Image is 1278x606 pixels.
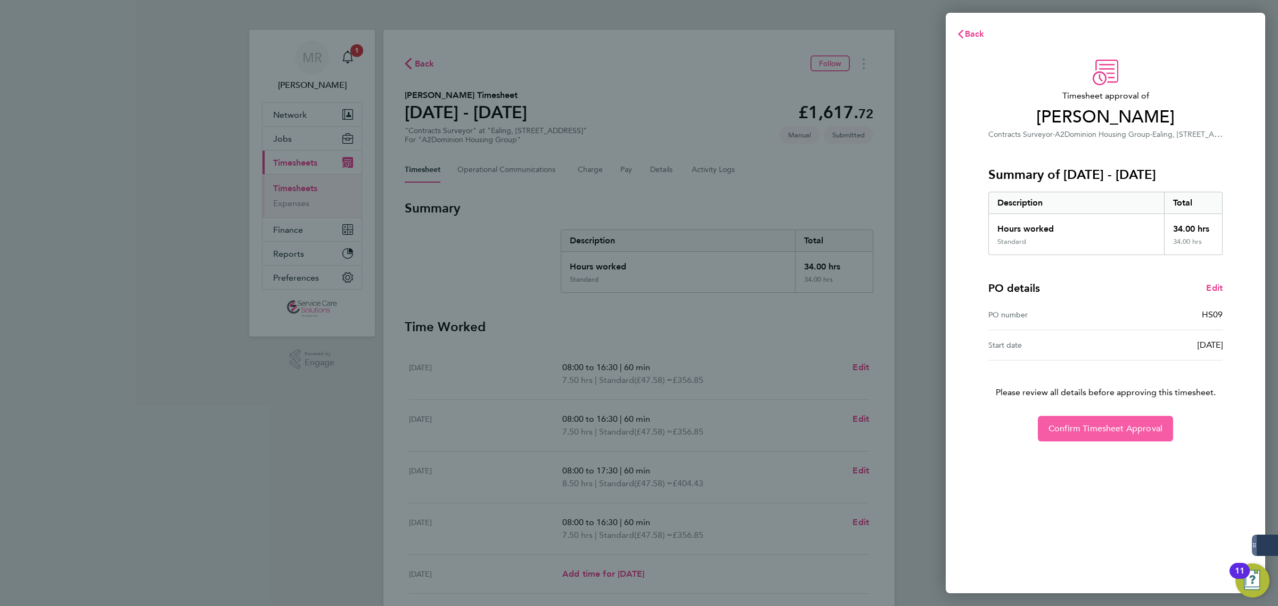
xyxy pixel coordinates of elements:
div: Standard [997,238,1026,246]
span: Ealing, [STREET_ADDRESS] [1152,129,1244,139]
div: [DATE] [1105,339,1223,351]
div: Hours worked [989,214,1164,238]
div: Total [1164,192,1223,214]
button: Back [946,23,995,45]
div: 11 [1235,571,1244,585]
div: Start date [988,339,1105,351]
span: Timesheet approval of [988,89,1223,102]
p: Please review all details before approving this timesheet. [976,361,1235,399]
button: Open Resource Center, 11 new notifications [1235,563,1269,597]
a: Edit [1206,282,1223,294]
div: PO number [988,308,1105,321]
span: Contracts Surveyor [988,130,1053,139]
span: Back [965,29,985,39]
div: 34.00 hrs [1164,238,1223,255]
span: Edit [1206,283,1223,293]
span: · [1150,130,1152,139]
span: [PERSON_NAME] [988,107,1223,128]
div: Summary of 15 - 21 Sep 2025 [988,192,1223,255]
span: · [1053,130,1055,139]
span: A2Dominion Housing Group [1055,130,1150,139]
span: Confirm Timesheet Approval [1048,423,1162,434]
button: Confirm Timesheet Approval [1038,416,1173,441]
span: HS09 [1202,309,1223,320]
h4: PO details [988,281,1040,296]
h3: Summary of [DATE] - [DATE] [988,166,1223,183]
div: 34.00 hrs [1164,214,1223,238]
div: Description [989,192,1164,214]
